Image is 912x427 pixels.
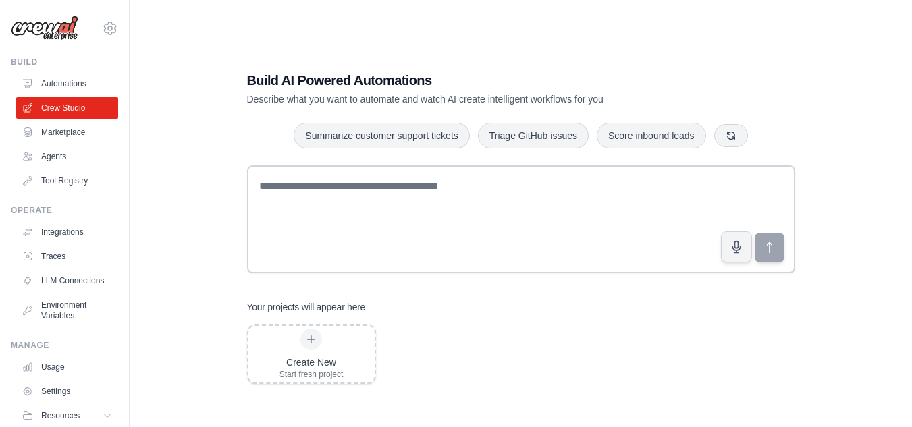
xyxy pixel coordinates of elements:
div: Operate [11,205,118,216]
a: Automations [16,73,118,94]
a: LLM Connections [16,270,118,291]
h3: Your projects will appear here [247,300,366,314]
a: Traces [16,246,118,267]
button: Resources [16,405,118,426]
div: Create New [279,355,344,369]
button: Triage GitHub issues [478,123,589,148]
a: Integrations [16,221,118,243]
a: Marketplace [16,121,118,143]
button: Summarize customer support tickets [294,123,469,148]
iframe: Chat Widget [844,362,912,427]
a: Settings [16,380,118,402]
button: Score inbound leads [597,123,706,148]
button: Click to speak your automation idea [721,231,752,262]
div: Build [11,57,118,67]
img: Logo [11,16,78,41]
div: Manage [11,340,118,351]
a: Environment Variables [16,294,118,326]
button: Get new suggestions [714,124,748,147]
p: Describe what you want to automate and watch AI create intelligent workflows for you [247,92,701,106]
a: Crew Studio [16,97,118,119]
div: Start fresh project [279,369,344,380]
span: Resources [41,410,80,421]
a: Agents [16,146,118,167]
a: Usage [16,356,118,378]
h1: Build AI Powered Automations [247,71,701,90]
a: Tool Registry [16,170,118,192]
